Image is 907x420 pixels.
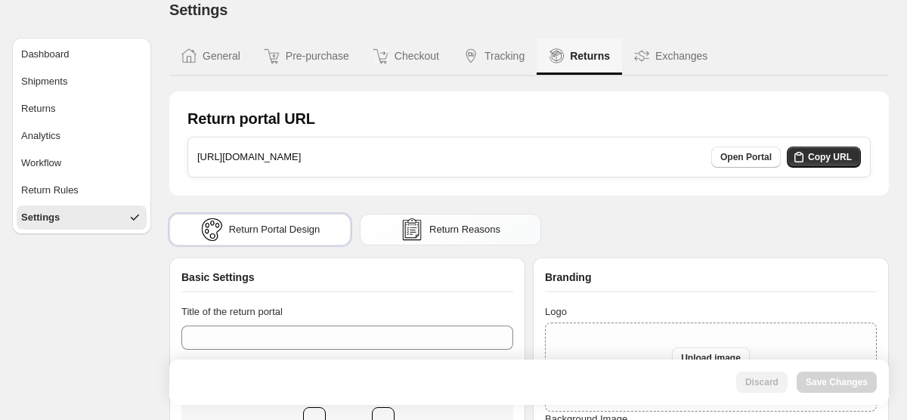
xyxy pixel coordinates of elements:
[720,151,772,163] span: Open Portal
[373,48,388,63] img: Checkout icon
[545,306,567,317] span: Logo
[451,39,537,75] button: Tracking
[17,151,147,175] button: Workflow
[622,39,720,75] button: Exchanges
[672,347,750,369] button: Upload image
[17,205,147,230] button: Settings
[187,110,315,128] h1: Return portal URL
[21,210,60,225] span: Settings
[21,74,67,89] span: Shipments
[787,147,861,168] button: Copy URL
[634,48,649,63] img: Exchanges icon
[181,304,513,320] h3: Title of the return portal
[681,352,741,364] span: Upload image
[537,39,622,75] button: Returns
[401,218,423,241] img: reasons icon
[545,270,877,292] div: Branding
[21,183,79,198] span: Return Rules
[711,147,781,168] a: Open Portal
[21,47,70,62] span: Dashboard
[181,48,197,63] img: General icon
[463,48,478,63] img: Tracking icon
[169,39,252,75] button: General
[21,128,60,144] span: Analytics
[17,69,147,94] button: Shipments
[808,151,852,163] span: Copy URL
[197,150,301,165] h3: [URL][DOMAIN_NAME]
[181,270,513,292] div: Basic Settings
[229,222,320,237] span: Return Portal Design
[429,222,500,237] span: Return Reasons
[200,218,223,241] img: portal icon
[549,48,564,63] img: Returns icon
[21,101,56,116] span: Returns
[169,2,228,18] span: Settings
[252,39,361,75] button: Pre-purchase
[17,178,147,202] button: Return Rules
[17,42,147,66] button: Dashboard
[361,39,451,75] button: Checkout
[21,156,61,171] span: Workflow
[17,97,147,121] button: Returns
[17,124,147,148] button: Analytics
[265,48,280,63] img: Pre-purchase icon
[181,356,513,371] h3: Colors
